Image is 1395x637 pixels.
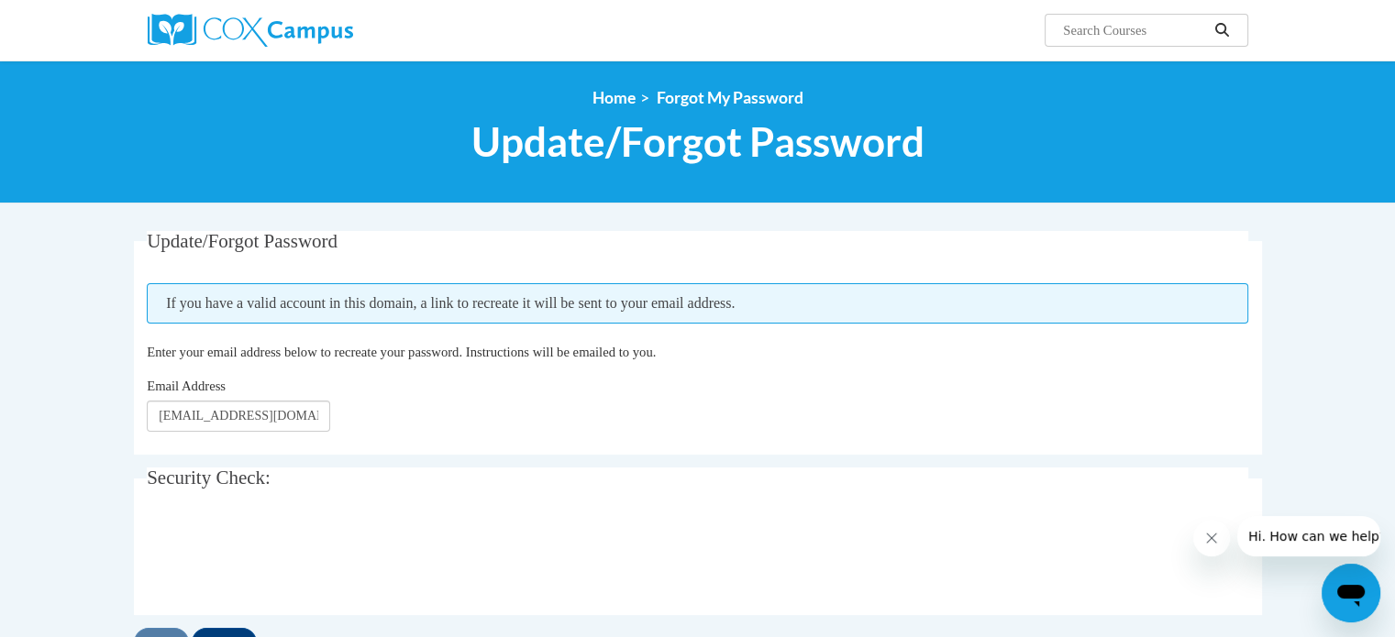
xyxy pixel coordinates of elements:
[147,230,338,252] span: Update/Forgot Password
[1322,564,1380,622] iframe: Button to launch messaging window
[147,345,656,359] span: Enter your email address below to recreate your password. Instructions will be emailed to you.
[147,521,426,592] iframe: reCAPTCHA
[147,379,226,393] span: Email Address
[147,467,271,489] span: Security Check:
[1061,19,1208,41] input: Search Courses
[1193,520,1230,556] iframe: Close message
[1208,19,1235,41] button: Search
[1237,516,1380,556] iframe: Message from company
[471,117,924,166] span: Update/Forgot Password
[147,283,1248,324] span: If you have a valid account in this domain, a link to recreate it will be sent to your email addr...
[148,14,496,47] a: Cox Campus
[592,88,636,107] a: Home
[148,14,353,47] img: Cox Campus
[147,401,330,432] input: Email
[657,88,803,107] span: Forgot My Password
[11,13,149,27] span: Hi. How can we help?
